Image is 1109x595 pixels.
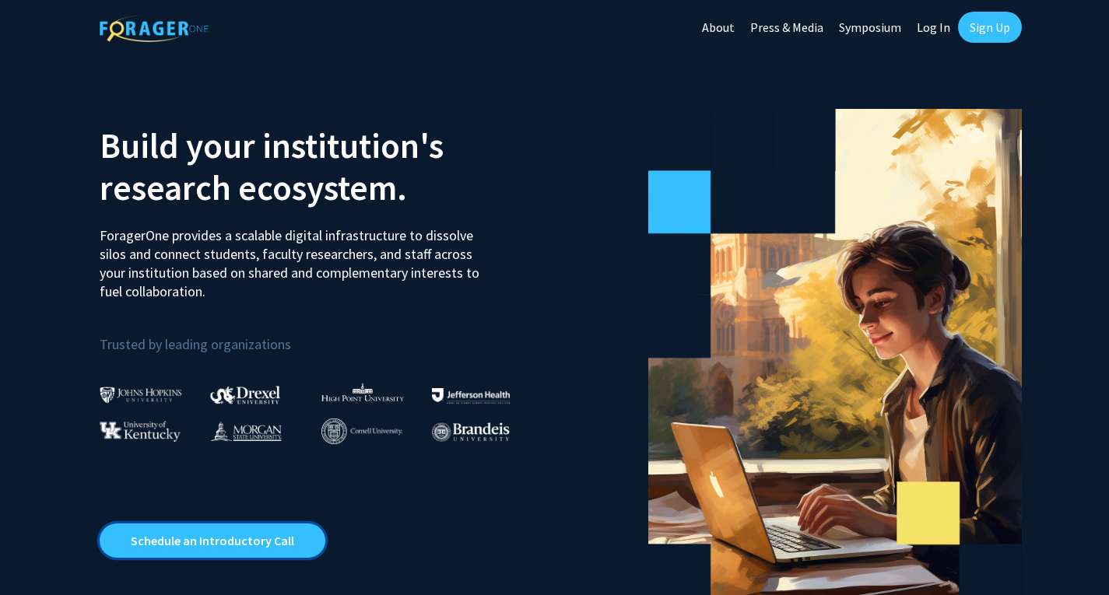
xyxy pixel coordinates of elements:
[100,387,182,403] img: Johns Hopkins University
[12,525,66,583] iframe: Chat
[432,422,510,442] img: Brandeis University
[321,383,404,401] img: High Point University
[210,421,282,441] img: Morgan State University
[958,12,1022,43] a: Sign Up
[321,418,402,444] img: Cornell University
[100,15,209,42] img: ForagerOne Logo
[100,124,543,208] h2: Build your institution's research ecosystem.
[210,386,280,404] img: Drexel University
[100,523,325,558] a: Opens in a new tab
[100,313,543,356] p: Trusted by leading organizations
[432,388,510,403] img: Thomas Jefferson University
[100,421,181,442] img: University of Kentucky
[100,215,490,301] p: ForagerOne provides a scalable digital infrastructure to dissolve silos and connect students, fac...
